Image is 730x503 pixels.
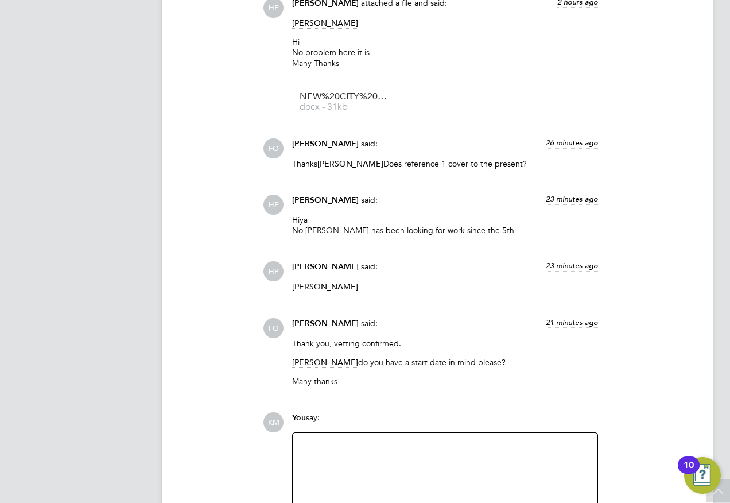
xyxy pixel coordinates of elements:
span: [PERSON_NAME] [292,139,359,149]
span: [PERSON_NAME] [317,158,383,169]
span: HP [263,195,284,215]
span: 21 minutes ago [546,318,598,327]
span: said: [361,318,378,328]
span: docx - 31kb [300,103,391,111]
span: 26 minutes ago [546,138,598,148]
p: Many thanks [292,376,598,386]
span: [PERSON_NAME] [292,18,358,29]
span: [PERSON_NAME] [292,319,359,328]
span: [PERSON_NAME] [292,195,359,205]
p: do you have a start date in mind please? [292,357,598,367]
span: 23 minutes ago [546,261,598,270]
span: HP [263,261,284,281]
p: Hi No problem here it is Many Thanks [292,37,598,68]
p: Hiya No [PERSON_NAME] has been looking for work since the 5th [292,215,598,235]
span: [PERSON_NAME] [292,262,359,272]
div: say: [292,412,598,432]
span: NEW%20CITY%20COLLEGE%20FORM [300,92,391,101]
p: Thank you, vetting confirmed. [292,338,598,349]
p: Thanks Does reference 1 cover to the present? [292,158,598,169]
span: [PERSON_NAME] [292,281,358,292]
span: KM [263,412,284,432]
span: FO [263,138,284,158]
div: 10 [684,465,694,480]
button: Open Resource Center, 10 new notifications [684,457,721,494]
a: NEW%20CITY%20COLLEGE%20FORM docx - 31kb [300,92,391,111]
span: FO [263,318,284,338]
span: 23 minutes ago [546,194,598,204]
span: [PERSON_NAME] [292,357,358,368]
span: You [292,413,306,423]
span: said: [361,195,378,205]
span: said: [361,138,378,149]
span: said: [361,261,378,272]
